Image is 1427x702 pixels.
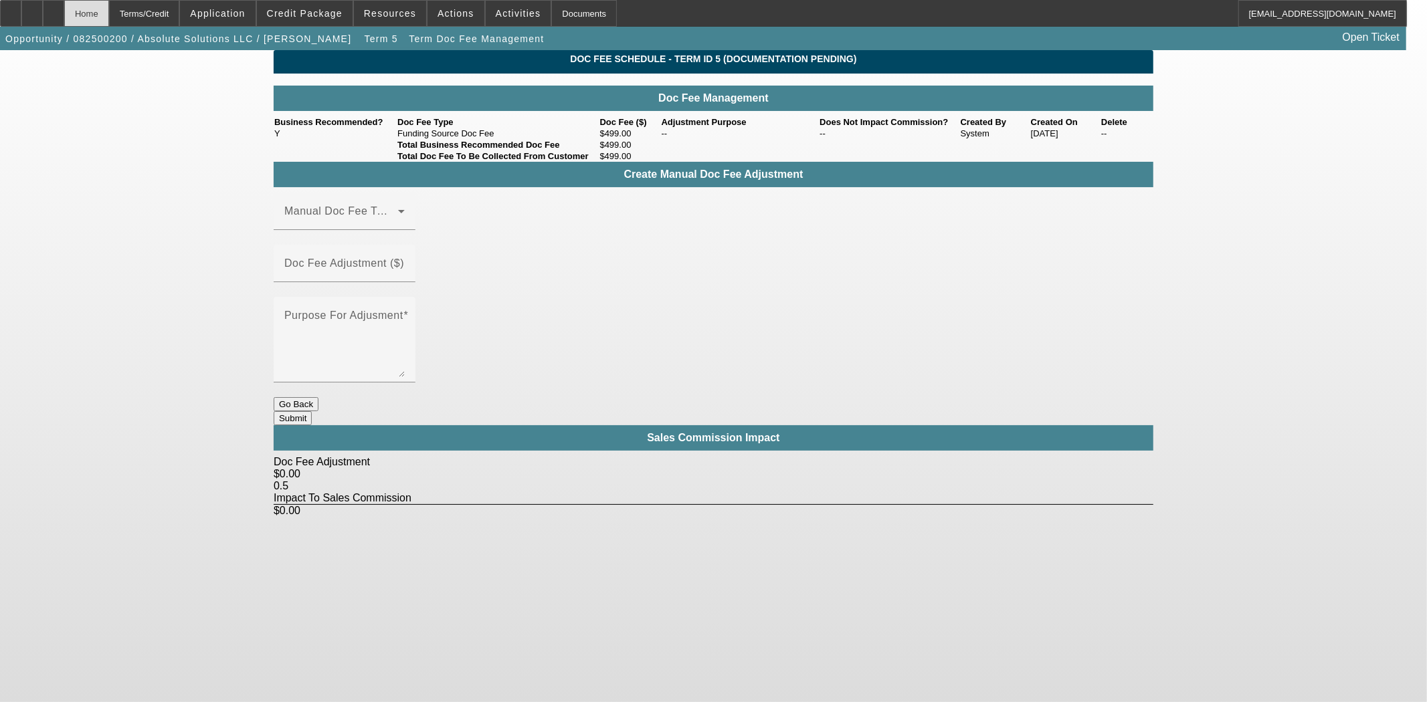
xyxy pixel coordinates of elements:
td: Total Doc Fee To Be Collected From Customer [397,150,599,162]
td: -- [1101,128,1153,139]
div: 0.5 [274,480,1153,492]
button: Resources [354,1,426,26]
td: -- [819,128,959,139]
button: Credit Package [257,1,353,26]
th: Business Recommended? [274,116,397,128]
td: -- [661,128,820,139]
td: Funding Source Doc Fee [397,128,599,139]
span: Activities [496,8,541,19]
td: [DATE] [1030,128,1101,139]
td: $499.00 [599,128,661,139]
td: Total Business Recommended Doc Fee [397,139,599,150]
div: Doc Fee Adjustment [274,456,1153,468]
th: Delete [1101,116,1153,128]
button: Term Doc Fee Management [405,27,547,51]
td: System [960,128,1030,139]
span: Term 5 [365,33,398,44]
span: Actions [438,8,474,19]
button: Application [180,1,255,26]
span: Application [190,8,245,19]
button: Go Back [274,397,318,411]
td: Y [274,128,397,139]
h4: Sales Commission Impact [280,432,1147,444]
th: Created On [1030,116,1101,128]
td: $499.00 [599,150,661,162]
button: Activities [486,1,551,26]
mat-label: Purpose For Adjusment [284,310,403,321]
div: $0.00 [274,468,1153,480]
div: Impact To Sales Commission [274,492,1153,504]
th: Created By [960,116,1030,128]
th: Doc Fee Type [397,116,599,128]
th: Doc Fee ($) [599,116,661,128]
span: Credit Package [267,8,343,19]
button: Submit [274,411,312,425]
td: $499.00 [599,139,661,150]
span: Term Doc Fee Management [409,33,544,44]
th: Adjustment Purpose [661,116,820,128]
mat-label: Doc Fee Adjustment ($) [284,257,404,269]
th: Does Not Impact Commission? [819,116,959,128]
span: Resources [364,8,416,19]
span: Opportunity / 082500200 / Absolute Solutions LLC / [PERSON_NAME] [5,33,351,44]
span: Doc Fee Schedule - Term ID 5 (Documentation Pending) [284,53,1143,64]
div: $0.00 [274,504,1153,517]
mat-label: Manual Doc Fee Type [284,205,395,217]
button: Term 5 [360,27,403,51]
h4: Doc Fee Management [280,92,1147,104]
button: Actions [427,1,484,26]
a: Open Ticket [1337,26,1405,49]
h4: Create Manual Doc Fee Adjustment [280,168,1147,181]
